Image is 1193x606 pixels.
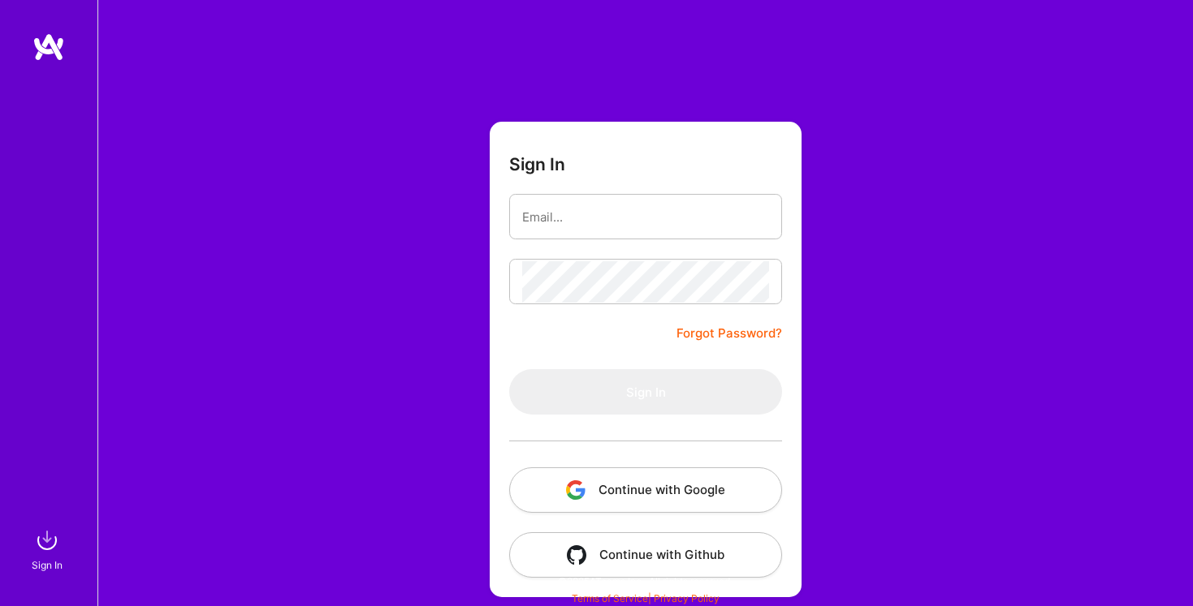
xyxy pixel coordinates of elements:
button: Continue with Google [509,467,782,513]
button: Continue with Github [509,532,782,578]
img: sign in [31,524,63,557]
button: Sign In [509,369,782,415]
img: icon [567,545,586,565]
div: © 2025 ATeams Inc., All rights reserved. [97,561,1193,601]
h3: Sign In [509,154,565,174]
a: sign inSign In [34,524,63,574]
a: Terms of Service [572,592,648,604]
img: icon [566,480,586,500]
a: Privacy Policy [654,592,720,604]
div: Sign In [32,557,63,574]
span: | [572,592,720,604]
img: logo [32,32,65,62]
input: Email... [522,196,769,238]
a: Forgot Password? [676,324,782,343]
